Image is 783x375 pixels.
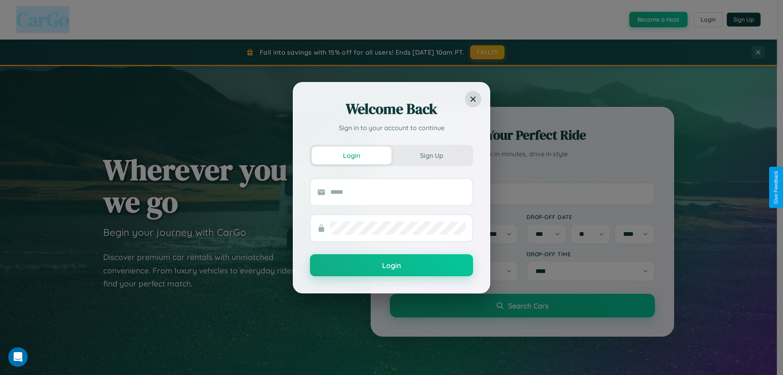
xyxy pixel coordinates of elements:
[310,254,473,276] button: Login
[391,146,471,164] button: Sign Up
[312,146,391,164] button: Login
[8,347,28,367] iframe: Intercom live chat
[310,123,473,133] p: Sign in to your account to continue
[310,99,473,119] h2: Welcome Back
[773,171,779,204] div: Give Feedback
